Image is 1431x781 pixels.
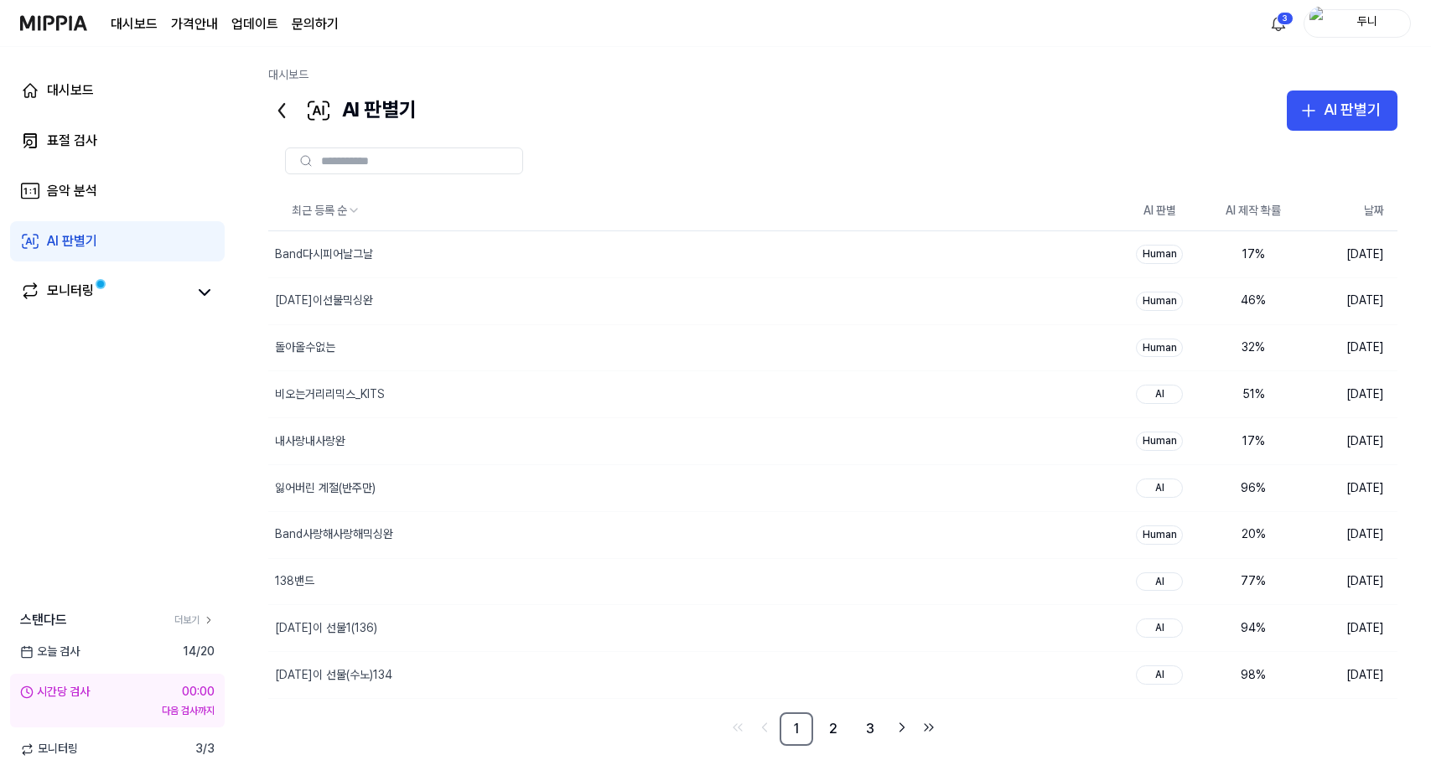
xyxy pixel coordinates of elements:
td: [DATE] [1300,558,1397,605]
div: 모니터링 [47,281,94,304]
div: Human [1136,339,1183,358]
a: 2 [817,712,850,746]
div: 두니 [1335,13,1400,32]
div: [DATE]이 선물1(136) [275,620,377,637]
div: AI [1136,618,1183,638]
div: 17 % [1220,433,1287,450]
div: 시간당 검사 [20,684,90,701]
div: 대시보드 [47,80,94,101]
div: Band다시피어날그날 [275,246,373,263]
div: Human [1136,525,1183,545]
a: Go to previous page [753,716,776,739]
td: [DATE] [1300,652,1397,699]
div: Human [1136,432,1183,451]
div: AI 판별기 [268,91,417,131]
button: AI 판별기 [1287,91,1397,131]
td: [DATE] [1300,511,1397,558]
span: 14 / 20 [183,644,215,660]
span: 모니터링 [20,741,78,758]
button: 가격안내 [171,14,218,34]
div: 음악 분석 [47,181,97,201]
div: 내사랑내사랑완 [275,433,345,450]
td: [DATE] [1300,418,1397,465]
a: 더보기 [174,613,215,628]
img: profile [1309,7,1330,40]
div: Human [1136,292,1183,311]
button: profile두니 [1304,9,1411,38]
div: Human [1136,245,1183,264]
img: 알림 [1268,13,1288,34]
a: Go to next page [890,716,914,739]
span: 3 / 3 [195,741,215,758]
div: 94 % [1220,620,1287,637]
th: 날짜 [1300,191,1397,231]
div: 비오는거리리믹스_KITS [275,386,385,403]
div: 46 % [1220,292,1287,309]
td: [DATE] [1300,605,1397,652]
a: 1 [780,712,813,746]
div: 32 % [1220,339,1287,356]
a: 모니터링 [20,281,188,304]
a: 문의하기 [292,14,339,34]
td: [DATE] [1300,231,1397,278]
a: 대시보드 [10,70,225,111]
td: [DATE] [1300,465,1397,512]
div: 00:00 [182,684,215,701]
div: 77 % [1220,573,1287,590]
div: 3 [1277,12,1294,25]
a: 음악 분석 [10,171,225,211]
a: Go to last page [917,716,941,739]
div: AI [1136,665,1183,685]
button: 알림3 [1265,10,1292,37]
div: AI 판별기 [1324,98,1381,122]
div: 138밴드 [275,573,314,590]
td: [DATE] [1300,324,1397,371]
td: [DATE] [1300,371,1397,418]
div: Band사랑해사랑해믹싱완 [275,526,393,543]
a: 3 [853,712,887,746]
td: [DATE] [1300,277,1397,324]
div: 96 % [1220,480,1287,497]
div: 돌아올수없는 [275,339,335,356]
a: 대시보드 [268,68,308,81]
div: 51 % [1220,386,1287,403]
div: 20 % [1220,526,1287,543]
th: AI 제작 확률 [1206,191,1300,231]
div: 다음 검사까지 [20,704,215,718]
div: AI [1136,385,1183,404]
div: AI 판별기 [47,231,97,251]
div: 98 % [1220,667,1287,684]
span: 오늘 검사 [20,644,80,660]
div: AI [1136,572,1183,592]
div: 표절 검사 [47,131,97,151]
div: AI [1136,478,1183,498]
a: 업데이트 [231,14,278,34]
span: 스탠다드 [20,610,67,630]
a: 대시보드 [111,14,158,34]
a: AI 판별기 [10,221,225,261]
div: [DATE]이선물믹싱완 [275,292,373,309]
a: Go to first page [726,716,749,739]
div: 잃어버린 계절(반주만) [275,480,376,497]
th: AI 판별 [1112,191,1206,231]
div: [DATE]이 선물(수노)134 [275,667,392,684]
div: 17 % [1220,246,1287,263]
a: 표절 검사 [10,121,225,161]
nav: pagination [268,712,1397,746]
